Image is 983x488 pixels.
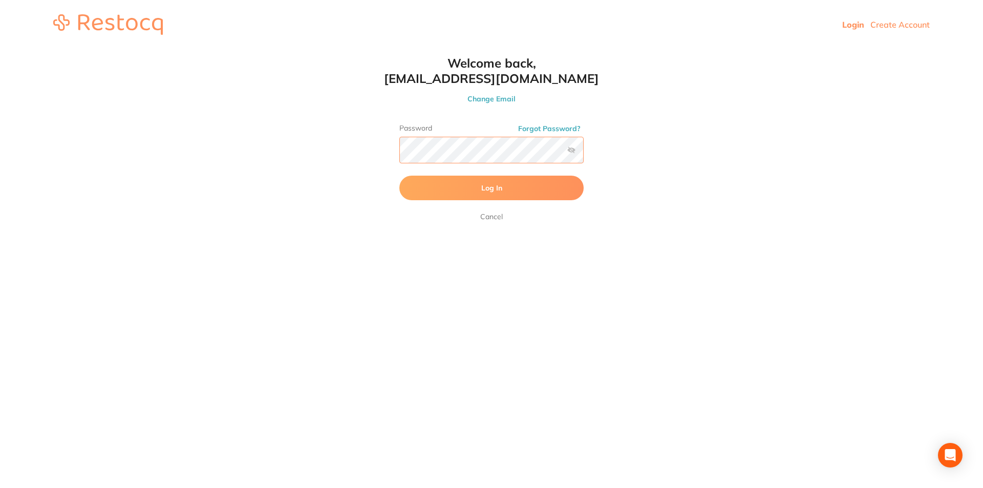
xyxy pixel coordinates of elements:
img: restocq_logo.svg [53,14,163,35]
h1: Welcome back, [EMAIL_ADDRESS][DOMAIN_NAME] [379,55,604,86]
label: Password [399,124,584,133]
button: Change Email [379,94,604,103]
a: Create Account [870,19,930,30]
button: Log In [399,176,584,200]
span: Log In [481,183,502,193]
a: Login [842,19,864,30]
a: Cancel [478,210,505,223]
button: Forgot Password? [515,124,584,133]
div: Open Intercom Messenger [938,443,963,468]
